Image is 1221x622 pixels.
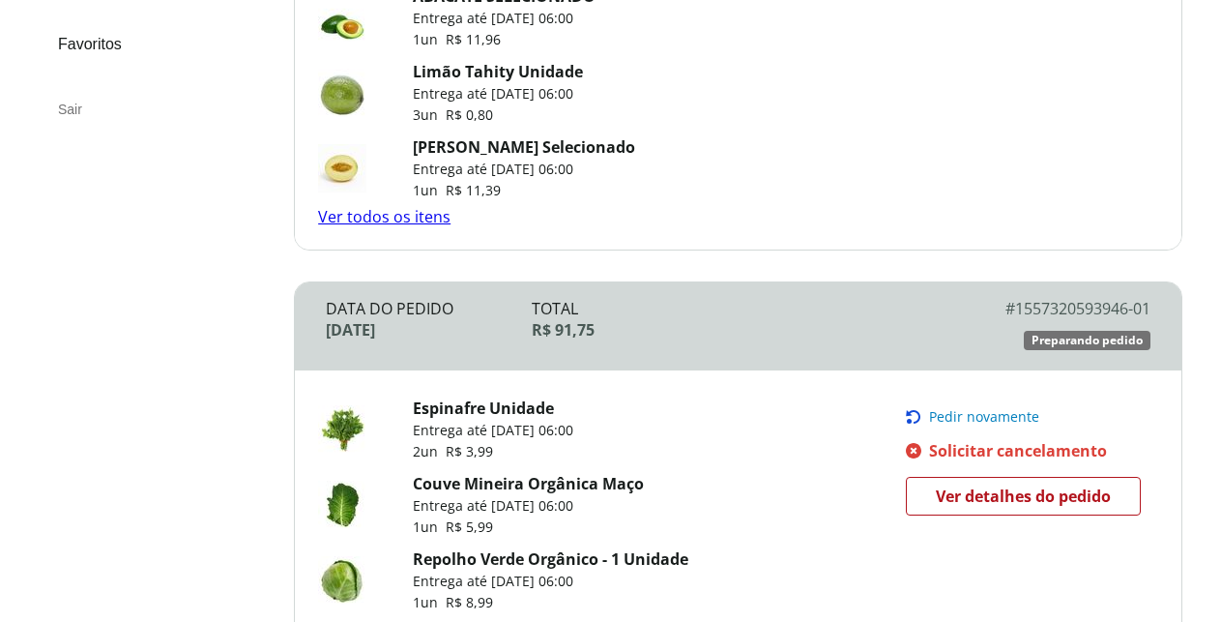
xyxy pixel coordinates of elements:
[413,136,635,158] a: [PERSON_NAME] Selecionado
[413,30,446,48] span: 1 un
[413,572,688,591] p: Entrega até [DATE] 06:00
[446,593,493,611] span: R$ 8,99
[413,473,644,494] a: Couve Mineira Orgânica Maço
[413,160,635,179] p: Entrega até [DATE] 06:00
[413,442,446,460] span: 2 un
[318,481,366,529] img: Couve Mineira Orgânica Maço
[326,298,532,319] div: Data do Pedido
[446,442,493,460] span: R$ 3,99
[446,105,493,124] span: R$ 0,80
[318,144,366,193] img: Melão Amarelo Selecionado
[318,405,366,454] img: Espinafre Unidade
[532,319,944,341] div: R$ 91,75
[413,181,446,199] span: 1 un
[413,421,573,440] p: Entrega até [DATE] 06:00
[413,548,688,570] a: Repolho Verde Orgânico - 1 Unidade
[446,518,493,536] span: R$ 5,99
[906,409,1153,425] button: Pedir novamente
[413,105,446,124] span: 3 un
[446,181,501,199] span: R$ 11,39
[936,482,1111,511] span: Ver detalhes do pedido
[413,398,554,419] a: Espinafre Unidade
[413,496,644,516] p: Entrega até [DATE] 06:00
[906,440,1153,461] a: Solicitar cancelamento
[929,440,1107,461] span: Solicitar cancelamento
[318,556,366,605] img: Repolho Verde Orgânico - 1 Unidade
[1032,333,1143,348] span: Preparando pedido
[413,518,446,536] span: 1 un
[39,18,278,71] a: Favoritos
[413,9,596,28] p: Entrega até [DATE] 06:00
[929,409,1039,425] span: Pedir novamente
[906,477,1141,516] a: Ver detalhes do pedido
[318,206,451,227] a: Ver todos os itens
[318,69,366,117] img: Limão Tahity Unidade
[532,298,944,319] div: Total
[446,30,501,48] span: R$ 11,96
[413,61,583,82] a: Limão Tahity Unidade
[945,298,1150,319] div: # 1557320593946-01
[413,593,446,611] span: 1 un
[326,319,532,341] div: [DATE]
[39,86,278,133] div: Sair
[413,84,583,104] p: Entrega até [DATE] 06:00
